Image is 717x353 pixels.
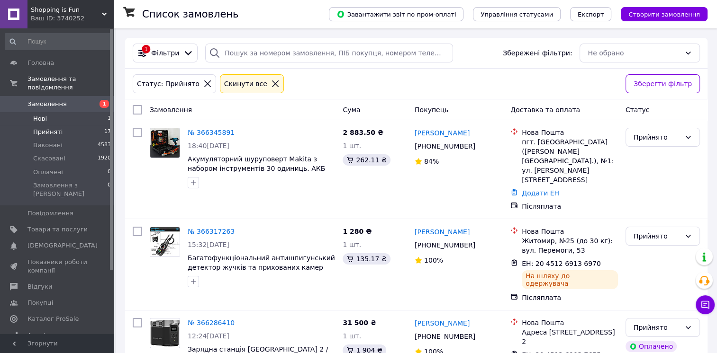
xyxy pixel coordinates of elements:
[150,106,192,114] span: Замовлення
[150,128,180,158] a: Фото товару
[503,48,572,58] span: Збережені фільтри:
[188,254,335,281] a: Багатофункціональний антишпигунський детектор жучків та прихованих камер Detector K18. Антишпигун...
[415,227,470,237] a: [PERSON_NAME]
[343,241,361,248] span: 1 шт.
[188,319,235,327] a: № 366286410
[621,7,708,21] button: Створити замовлення
[611,10,708,18] a: Створити замовлення
[522,293,618,302] div: Післяплата
[522,260,601,267] span: ЕН: 20 4512 6913 6970
[33,154,65,163] span: Скасовані
[188,241,229,248] span: 15:32[DATE]
[222,79,269,89] div: Cкинути все
[413,140,477,153] div: [PHONE_NUMBER]
[634,132,681,142] div: Прийнято
[343,142,361,150] span: 1 шт.
[522,270,618,289] div: На шляху до одержувача
[522,327,618,346] div: Адреса [STREET_ADDRESS] 2
[626,106,650,114] span: Статус
[413,330,477,343] div: [PHONE_NUMBER]
[413,238,477,252] div: [PHONE_NUMBER]
[570,7,612,21] button: Експорт
[150,318,180,348] a: Фото товару
[424,158,439,165] span: 84%
[628,11,700,18] span: Створити замовлення
[31,14,114,23] div: Ваш ID: 3740252
[634,79,692,89] span: Зберегти фільтр
[98,141,111,150] span: 4583
[188,155,325,182] a: Акумуляторний шуруповерт Makita з набором інструментів 30 одиниць. АКБ ударний шуруповерт Макіта 48V
[33,181,108,198] span: Замовлення з [PERSON_NAME]
[188,228,235,235] a: № 366317263
[588,48,681,58] div: Не обрано
[343,228,372,235] span: 1 280 ₴
[108,115,111,123] span: 1
[473,7,561,21] button: Управління статусами
[205,44,453,62] input: Пошук за номером замовлення, ПІБ покупця, номером телефону, Email, номером накладної
[150,227,180,257] a: Фото товару
[343,129,383,136] span: 2 883.50 ₴
[5,33,112,50] input: Пошук
[150,128,180,158] img: Фото товару
[343,253,390,265] div: 135.17 ₴
[33,141,63,150] span: Виконані
[343,319,376,327] span: 31 500 ₴
[27,258,88,275] span: Показники роботи компанії
[634,231,681,241] div: Прийнято
[336,10,456,18] span: Завантажити звіт по пром-оплаті
[27,331,60,340] span: Аналітика
[188,142,229,150] span: 18:40[DATE]
[522,189,559,197] a: Додати ЕН
[522,227,618,236] div: Нова Пошта
[33,115,47,123] span: Нові
[522,236,618,255] div: Житомир, №25 (до 30 кг): вул. Перемоги, 53
[135,79,201,89] div: Статус: Прийнято
[522,318,618,327] div: Нова Пошта
[27,209,73,218] span: Повідомлення
[329,7,463,21] button: Завантажити звіт по пром-оплаті
[343,154,390,166] div: 262.11 ₴
[188,129,235,136] a: № 366345891
[578,11,604,18] span: Експорт
[108,168,111,176] span: 0
[634,322,681,333] div: Прийнято
[415,128,470,138] a: [PERSON_NAME]
[415,106,448,114] span: Покупець
[31,6,102,14] span: Shopping is Fun
[522,202,618,211] div: Післяплата
[27,59,54,67] span: Головна
[27,75,114,92] span: Замовлення та повідомлення
[98,154,111,163] span: 1920
[27,282,52,291] span: Відгуки
[415,318,470,328] a: [PERSON_NAME]
[626,74,700,93] button: Зберегти фільтр
[696,295,715,314] button: Чат з покупцем
[33,168,63,176] span: Оплачені
[108,181,111,198] span: 0
[27,241,98,250] span: [DEMOGRAPHIC_DATA]
[142,9,238,20] h1: Список замовлень
[27,225,88,234] span: Товари та послуги
[343,332,361,340] span: 1 шт.
[626,341,677,352] div: Оплачено
[522,128,618,137] div: Нова Пошта
[27,299,53,307] span: Покупці
[188,332,229,340] span: 12:24[DATE]
[151,48,179,58] span: Фільтри
[481,11,553,18] span: Управління статусами
[150,227,180,256] img: Фото товару
[33,128,63,136] span: Прийняті
[27,315,79,323] span: Каталог ProSale
[510,106,580,114] span: Доставка та оплата
[27,100,67,108] span: Замовлення
[343,106,360,114] span: Cума
[100,100,109,108] span: 1
[150,320,180,346] img: Фото товару
[104,128,111,136] span: 17
[424,256,443,264] span: 100%
[522,137,618,185] div: пгт. [GEOGRAPHIC_DATA] ([PERSON_NAME][GEOGRAPHIC_DATA].), №1: ул. [PERSON_NAME][STREET_ADDRESS]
